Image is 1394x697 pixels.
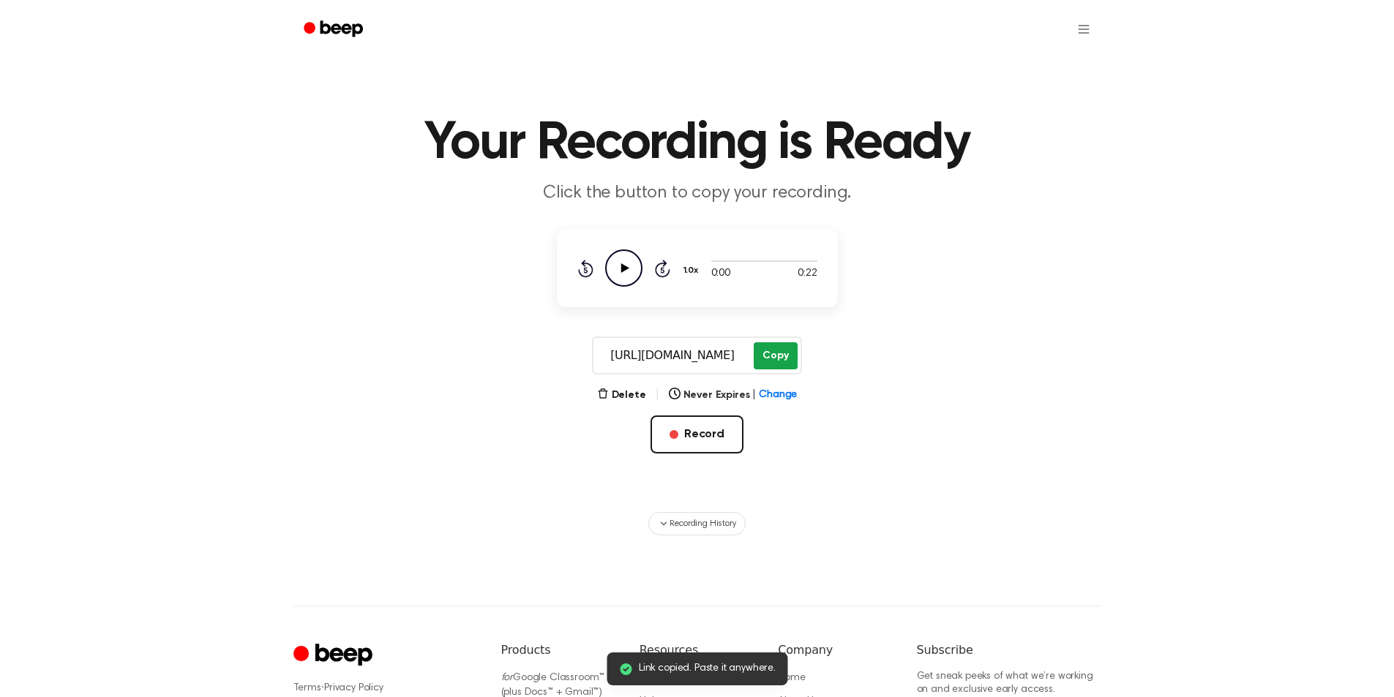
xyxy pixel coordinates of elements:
button: 1.0x [682,258,704,283]
span: Link copied. Paste it anywhere. [639,661,776,677]
a: Beep [293,15,376,44]
i: for [501,673,514,683]
h1: Your Recording is Ready [323,117,1072,170]
a: Privacy Policy [324,683,383,693]
button: Copy [754,342,797,369]
span: | [655,386,660,404]
button: Never Expires|Change [669,388,798,403]
h6: Products [501,641,616,659]
h6: Resources [640,641,754,659]
p: Click the button to copy your recording. [416,181,978,206]
div: · [293,681,478,696]
p: Get sneak peeks of what we’re working on and exclusive early access. [917,671,1101,696]
button: Delete [597,388,646,403]
h6: Company [778,641,893,659]
a: Terms [293,683,321,693]
button: Open menu [1066,12,1101,47]
span: | [752,388,756,403]
button: Recording History [648,512,745,535]
span: 0:00 [711,266,730,282]
span: Change [759,388,797,403]
a: Cruip [293,641,376,670]
span: 0:22 [798,266,817,282]
span: Recording History [670,517,735,530]
h6: Subscribe [917,641,1101,659]
button: Record [651,415,743,453]
a: Home [778,673,805,683]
